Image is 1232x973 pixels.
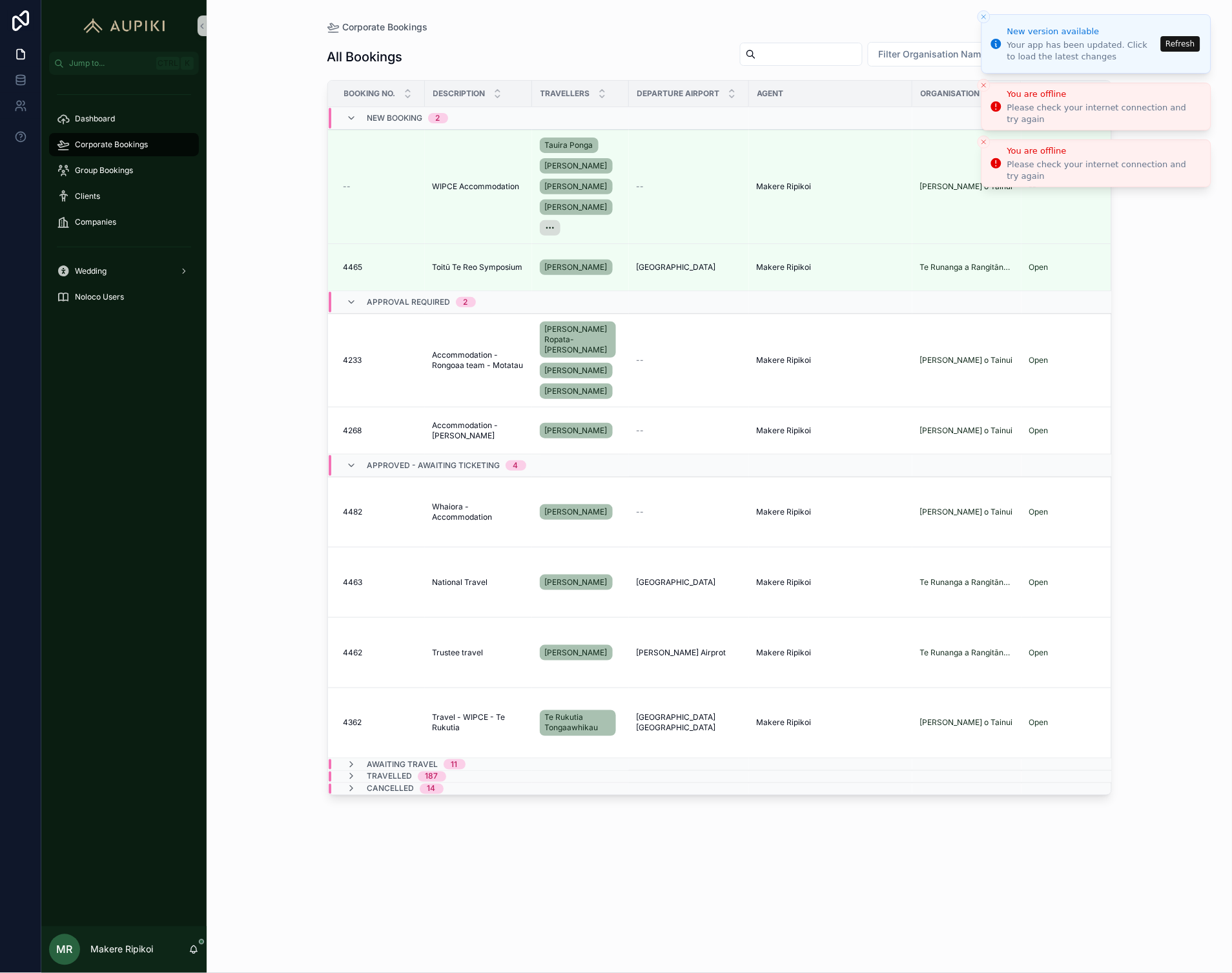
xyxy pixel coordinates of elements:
div: You are offline [1007,88,1200,101]
a: Clients [49,185,199,208]
span: -- [637,355,644,365]
a: [PERSON_NAME] Ropata-[PERSON_NAME][PERSON_NAME][PERSON_NAME] [540,319,621,402]
div: New version available [1007,25,1157,38]
span: Makere Ripikoi [757,181,812,192]
a: 4462 [344,648,417,658]
span: Accommodation - Rongoaa team - Motatau [433,350,524,371]
a: Wedding [49,260,199,283]
a: Open [1029,648,1111,658]
a: Corporate Bookings [327,21,428,34]
button: Jump to...CtrlK [49,52,199,75]
a: Accommodation - [PERSON_NAME] [433,420,524,441]
span: Companies [75,217,116,227]
h1: All Bookings [327,48,403,66]
a: [PERSON_NAME] [540,363,613,378]
button: Close toast [978,10,991,23]
a: Makere Ripikoi [757,648,905,658]
span: MR [57,942,73,958]
a: Open [1029,507,1049,517]
span: Description [433,88,486,99]
a: [PERSON_NAME] [540,179,613,194]
a: Companies [49,210,199,234]
a: Open [1029,355,1111,365]
a: 4362 [344,718,417,728]
span: [GEOGRAPHIC_DATA] [GEOGRAPHIC_DATA] [637,713,741,733]
div: You are offline [1007,145,1200,158]
a: [PERSON_NAME] [540,502,621,522]
a: Makere Ripikoi [757,577,905,588]
span: 4268 [344,425,362,436]
a: [PERSON_NAME] [540,420,621,441]
span: [PERSON_NAME] [545,507,608,517]
a: Makere Ripikoi [757,355,905,365]
span: Ctrl [156,57,180,70]
span: Approval Required [367,297,451,307]
span: [PERSON_NAME] o Tainui [920,507,1013,517]
span: Tauira Ponga [545,140,593,150]
span: [PERSON_NAME] o Tainui [920,181,1013,192]
span: [PERSON_NAME] [545,425,608,436]
a: Travel - WIPCE - Te Rukutia [433,713,524,733]
span: Approved - Awaiting ticketing [367,460,500,471]
a: Te Runanga a Rangitāne o Wairau [920,262,1014,272]
button: Select Button [868,42,1013,67]
div: 11 [451,759,458,770]
span: Travellers [540,88,590,99]
span: Trustee travel [433,648,484,658]
span: K [182,58,192,68]
a: Open [1029,718,1111,728]
a: [PERSON_NAME] [540,642,621,663]
span: WIPCE Accommodation [433,181,520,192]
span: Makere Ripikoi [757,507,812,517]
a: Makere Ripikoi [757,507,905,517]
span: Booking No. [344,88,396,99]
a: Open [1029,262,1049,272]
a: [PERSON_NAME] [540,384,613,399]
a: -- [637,181,741,192]
span: [PERSON_NAME] [545,648,608,658]
a: Makere Ripikoi [757,262,905,272]
div: scrollable content [41,75,207,325]
span: 4463 [344,577,363,588]
a: Open [1029,507,1111,517]
button: Close toast [978,136,991,149]
span: 4362 [344,718,362,728]
span: Cancelled [367,784,415,794]
a: 4463 [344,577,417,588]
a: Te Runanga a Rangitāne o Wairau [920,577,1014,588]
span: Wedding [75,266,107,276]
span: [PERSON_NAME] [545,262,608,272]
a: Tauira Ponga[PERSON_NAME][PERSON_NAME][PERSON_NAME] [540,135,621,238]
span: Travelled [367,772,413,782]
a: -- [344,181,417,192]
span: [PERSON_NAME] o Tainui [920,425,1013,436]
a: [PERSON_NAME] [540,200,613,215]
span: Makere Ripikoi [757,355,812,365]
span: -- [637,425,644,436]
a: Open [1029,648,1049,657]
div: 14 [427,784,436,794]
a: Te Rukutia Tongaawhikau [540,710,616,736]
span: Dashboard [75,114,115,124]
a: -- [637,507,741,517]
a: -- [637,425,741,436]
a: Open [1029,577,1049,587]
a: [GEOGRAPHIC_DATA] [637,577,741,588]
div: 187 [426,772,438,782]
a: Te Runanga a Rangitāne o Wairau [920,648,1014,658]
a: Corporate Bookings [49,133,199,156]
a: Open [1029,425,1111,436]
div: 2 [464,297,468,307]
span: [PERSON_NAME] [545,161,608,171]
span: Makere Ripikoi [757,648,812,658]
a: 4268 [344,425,417,436]
div: 2 [436,113,440,123]
a: [PERSON_NAME] [540,504,613,520]
a: Open [1029,577,1111,588]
